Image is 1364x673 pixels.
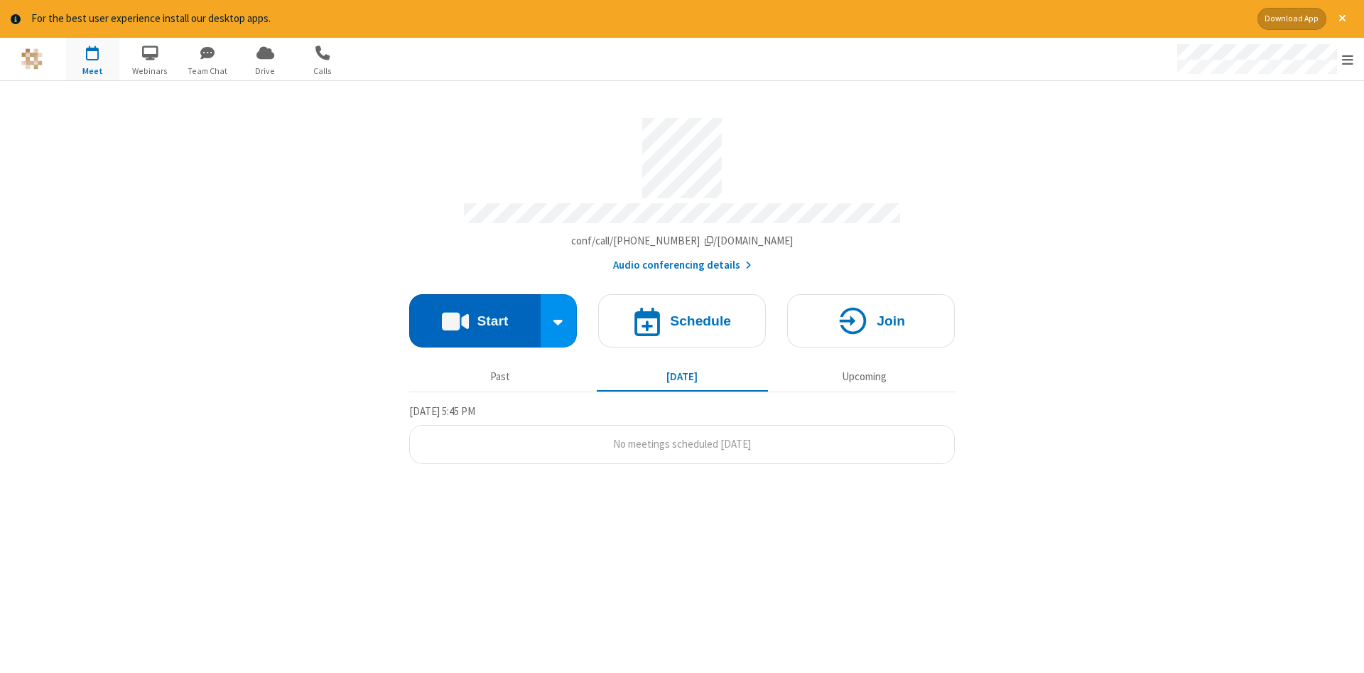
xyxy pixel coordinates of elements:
[598,294,766,348] button: Schedule
[181,65,234,77] span: Team Chat
[21,48,43,70] img: QA Selenium DO NOT DELETE OR CHANGE
[571,233,794,249] button: Copy my meeting room linkCopy my meeting room link
[415,364,586,391] button: Past
[66,65,119,77] span: Meet
[1328,636,1353,663] iframe: Chat
[124,65,177,77] span: Webinars
[613,257,752,274] button: Audio conferencing details
[296,65,350,77] span: Calls
[597,364,768,391] button: [DATE]
[541,294,578,348] div: Start conference options
[779,364,950,391] button: Upcoming
[787,294,955,348] button: Join
[239,65,292,77] span: Drive
[1257,8,1326,30] button: Download App
[1164,38,1364,80] div: Open menu
[409,294,541,348] button: Start
[409,404,475,418] span: [DATE] 5:45 PM
[31,11,1247,27] div: For the best user experience install our desktop apps.
[571,234,794,247] span: Copy my meeting room link
[613,437,751,451] span: No meetings scheduled [DATE]
[409,107,955,273] section: Account details
[409,403,955,464] section: Today's Meetings
[477,314,508,328] h4: Start
[5,38,58,80] button: Logo
[670,314,731,328] h4: Schedule
[877,314,905,328] h4: Join
[1331,8,1353,30] button: Close alert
